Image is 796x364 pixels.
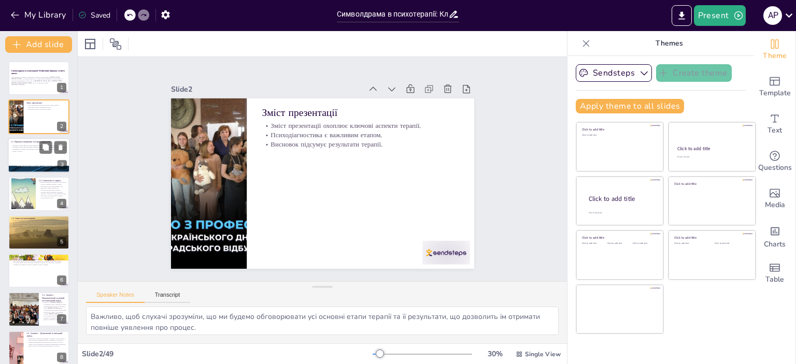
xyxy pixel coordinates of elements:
p: Опис клінічного випадку психотерапії за методом символдрами. [PERSON_NAME]: [PERSON_NAME]. Для: П... [11,76,66,84]
div: Slide 2 [244,11,405,132]
button: Export to PowerPoint [672,5,692,26]
textarea: Важливо, щоб слухачі зрозуміли, що ми будемо обговорювати усі основні етапи терапії та її результ... [86,307,559,335]
div: 7 [8,292,69,326]
p: Запит: Покращення сну, зменшення впливу спогадів, планування майбутнього, витримка розлуки з чоло... [11,220,66,227]
div: Click to add text [582,242,605,245]
div: Click to add title [582,236,656,240]
p: Зовнішній вигляд: Неохайний, сумний вираз обличчя, розфокусований погляд. Емоції: Притуплені, мім... [11,258,66,266]
div: Saved [78,10,110,20]
div: 6 [57,275,66,285]
p: Зміст презентації [302,82,470,209]
p: Висновок підсумує результати терапії. [26,108,66,110]
div: 30 % [482,349,507,359]
div: Click to add text [607,242,631,245]
p: 1.3. Запит на психотерапію [11,216,66,220]
p: Themes [594,31,744,56]
div: https://cdn.sendsteps.com/images/logo/sendsteps_logo_white.pnghttps://cdn.sendsteps.com/images/lo... [8,99,69,134]
div: Click to add text [674,242,707,245]
div: 4 [57,199,66,208]
div: Get real-time input from your audience [754,143,795,180]
div: Add images, graphics, shapes or video [754,180,795,217]
div: 2 [57,122,66,131]
div: Layout [82,36,98,52]
button: Transcript [145,292,191,303]
p: Зміст презентації охоплює ключові аспекти терапії. [26,104,66,106]
div: A P [763,6,782,25]
p: 1.2. Симптоми та скарги [39,179,66,182]
div: Click to add text [633,242,656,245]
div: https://cdn.sendsteps.com/images/logo/sendsteps_logo_white.pnghttps://cdn.sendsteps.com/images/lo... [8,177,69,211]
p: Висновок підсумує результати терапії. [285,110,450,233]
div: Click to add title [589,195,655,203]
p: 1.5. Анамнез - Перинатальний та ранній постнатальний період [42,294,66,303]
button: Sendsteps [576,64,652,82]
p: 1.5. Анамнез - Дошкільний та шкільний період [26,332,66,338]
button: Delete Slide [54,141,67,153]
div: https://cdn.sendsteps.com/images/logo/sendsteps_logo_white.pnghttps://cdn.sendsteps.com/images/lo... [8,254,69,288]
input: Insert title [337,7,448,22]
div: Click to add title [674,236,748,240]
div: 3 [58,160,67,169]
button: Present [694,5,746,26]
span: Media [765,199,785,211]
button: Duplicate Slide [39,141,52,153]
div: Click to add title [582,127,656,132]
button: A P [763,5,782,26]
p: Вагітність: [PERSON_NAME], без ускладнень; батько очікував хлопчика. Вигодовування: Грудне до 3-4... [42,302,66,321]
span: Questions [758,162,792,173]
div: Change the overall theme [754,31,795,68]
div: 1 [57,83,66,92]
div: Click to add text [715,242,747,245]
p: 1.1. Причина звернення та перше враження [11,140,67,143]
div: https://cdn.sendsteps.com/images/logo/sendsteps_logo_white.pnghttps://cdn.sendsteps.com/images/lo... [8,138,70,173]
p: 1.4. Психічний статус [11,255,66,258]
span: Table [765,274,784,285]
div: Click to add text [677,156,746,158]
button: Create theme [656,64,732,82]
p: Психодіагностика є важливим етапом. [26,106,66,108]
p: Психодіагностика є важливим етапом. [291,102,456,225]
div: Click to add body [589,212,654,214]
button: Add slide [5,36,72,53]
div: Add a table [754,255,795,292]
div: Click to add title [677,145,746,152]
button: Speaker Notes [86,292,145,303]
div: 5 [57,237,66,246]
p: Зміст презентації охоплює ключові аспекти терапії. [296,95,461,218]
span: Single View [525,350,561,358]
button: My Library [8,7,70,23]
div: https://cdn.sendsteps.com/images/logo/sendsteps_logo_white.pnghttps://cdn.sendsteps.com/images/lo... [8,61,69,95]
span: Text [767,125,782,136]
div: Click to add title [674,181,748,185]
strong: Символдрама в психотерапії: Клінічний випадок та його аналіз [11,69,65,75]
div: Slide 2 / 49 [82,349,373,359]
div: Add text boxes [754,106,795,143]
div: Add ready made slides [754,68,795,106]
div: Click to add text [582,134,656,137]
p: Перше звернення за допомогою, 1.5 роки в селі на спокійній території. Скарги: Проблеми зі сном, д... [39,182,66,199]
p: Generated with [URL] [11,84,66,86]
span: Theme [763,50,787,62]
div: Add charts and graphs [754,217,795,255]
p: Пацієнтка: Жінка, 36 років, ВПО (виглядає молодшою, повної статури). Симптоми: Постійно плаче, ро... [11,144,67,152]
div: 7 [57,314,66,324]
span: Template [759,88,791,99]
div: https://cdn.sendsteps.com/images/logo/sendsteps_logo_white.pnghttps://cdn.sendsteps.com/images/lo... [8,215,69,250]
button: Apply theme to all slides [576,99,684,113]
span: Position [109,38,122,50]
span: Charts [764,239,786,250]
p: Зміст презентації [26,101,66,104]
div: 8 [57,353,66,362]
p: Дошкільний: Гіперопіка (надмірне годування - тепла згадка); теплі стосунки з батьками до 10 р. Ко... [26,338,66,347]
